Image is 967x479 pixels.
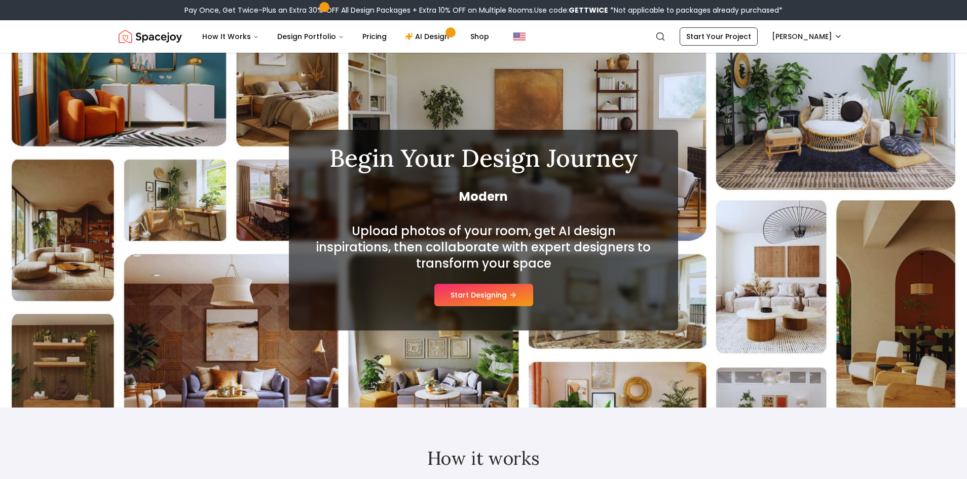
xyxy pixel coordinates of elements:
b: GETTWICE [569,5,608,15]
h2: How it works [175,448,792,468]
button: [PERSON_NAME] [766,27,848,46]
button: Design Portfolio [269,26,352,47]
img: United States [513,30,526,43]
a: Shop [462,26,497,47]
a: Spacejoy [119,26,182,47]
nav: Main [194,26,497,47]
span: Modern [313,189,654,205]
button: How It Works [194,26,267,47]
a: AI Design [397,26,460,47]
a: Start Your Project [680,27,758,46]
div: Pay Once, Get Twice-Plus an Extra 30% OFF All Design Packages + Extra 10% OFF on Multiple Rooms. [184,5,783,15]
span: Use code: [534,5,608,15]
a: Pricing [354,26,395,47]
nav: Global [119,20,848,53]
span: *Not applicable to packages already purchased* [608,5,783,15]
h1: Begin Your Design Journey [313,146,654,170]
h2: Upload photos of your room, get AI design inspirations, then collaborate with expert designers to... [313,223,654,272]
button: Start Designing [434,284,533,306]
img: Spacejoy Logo [119,26,182,47]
